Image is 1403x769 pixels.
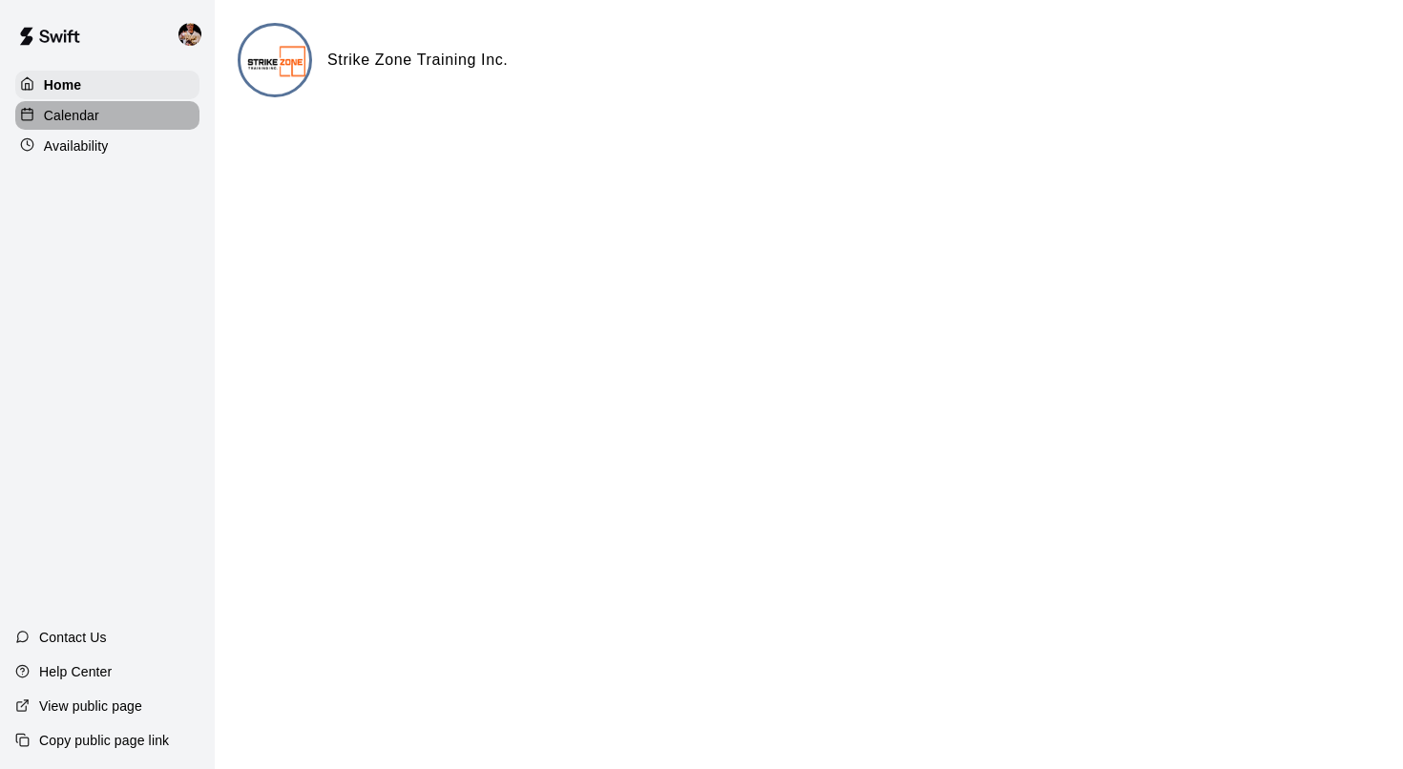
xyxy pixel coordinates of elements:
[15,132,199,160] a: Availability
[39,662,112,681] p: Help Center
[327,48,508,73] h6: Strike Zone Training Inc.
[241,26,312,97] img: Strike Zone Training Inc. logo
[44,75,82,94] p: Home
[15,71,199,99] a: Home
[175,15,215,53] div: Garrett Takamatsu
[44,106,99,125] p: Calendar
[178,23,201,46] img: Garrett Takamatsu
[39,628,107,647] p: Contact Us
[44,136,109,156] p: Availability
[15,101,199,130] a: Calendar
[39,696,142,716] p: View public page
[39,731,169,750] p: Copy public page link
